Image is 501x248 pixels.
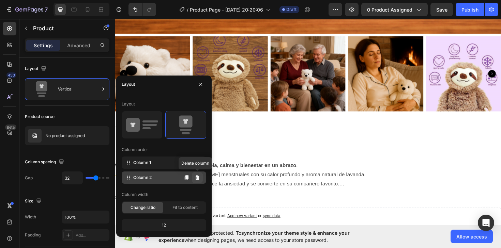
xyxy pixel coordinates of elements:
p: 7 [45,5,48,14]
span: Product Page - [DATE] 20:20:06 [190,6,263,13]
div: Layout [25,64,48,73]
p: No product assigned [45,133,85,138]
div: Size [25,197,43,206]
button: Carousel Next Arrow [395,55,404,63]
p: No compare price [37,138,70,142]
div: 12 [123,220,205,230]
span: Save [436,7,447,13]
div: Open Intercom Messenger [478,215,494,231]
span: Change ratio [131,204,155,211]
button: Save [430,3,453,16]
span: or [150,206,175,212]
div: Product source [25,114,55,120]
div: Vertical [58,81,100,97]
div: Layout [122,81,135,87]
div: 450 [6,72,16,78]
button: 0 product assigned [361,3,428,16]
div: Layout [122,101,135,107]
button: 7 [3,3,51,16]
div: Add... [76,232,108,238]
span: Your page is password protected. To when designing pages, we need access to your store password. [158,229,376,244]
span: Column 1 [133,160,151,166]
strong: terapia, calma y bienestar en un abrazo [90,153,192,159]
div: Column spacing [25,158,65,167]
p: Settings [34,42,53,49]
button: Publish [456,3,484,16]
span: Fit to content [172,204,198,211]
span: Draft [286,6,297,13]
p: Advanced [67,42,90,49]
div: Undo/Redo [128,3,156,16]
p: Setup options like colors, sizes with product variant. [18,206,175,213]
div: Column order [122,147,148,153]
div: Gap [25,175,33,181]
span: sync data [156,206,175,212]
div: Width [25,214,36,220]
img: no image transparent [28,129,42,143]
span: 0 product assigned [367,6,412,13]
span: synchronize your theme style & enhance your experience [158,230,350,243]
span: Add new variant [119,206,150,212]
div: Column width [122,192,148,198]
input: Auto [62,172,82,184]
div: Beta [5,125,16,130]
span: Allow access [456,233,487,240]
span: Column 2 [133,175,152,181]
button: Allow access [451,230,493,243]
input: Auto [62,211,109,223]
span: / [187,6,188,13]
div: Padding [25,232,41,238]
p: Product [33,24,91,32]
iframe: Design area [115,18,501,226]
div: Publish [461,6,479,13]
